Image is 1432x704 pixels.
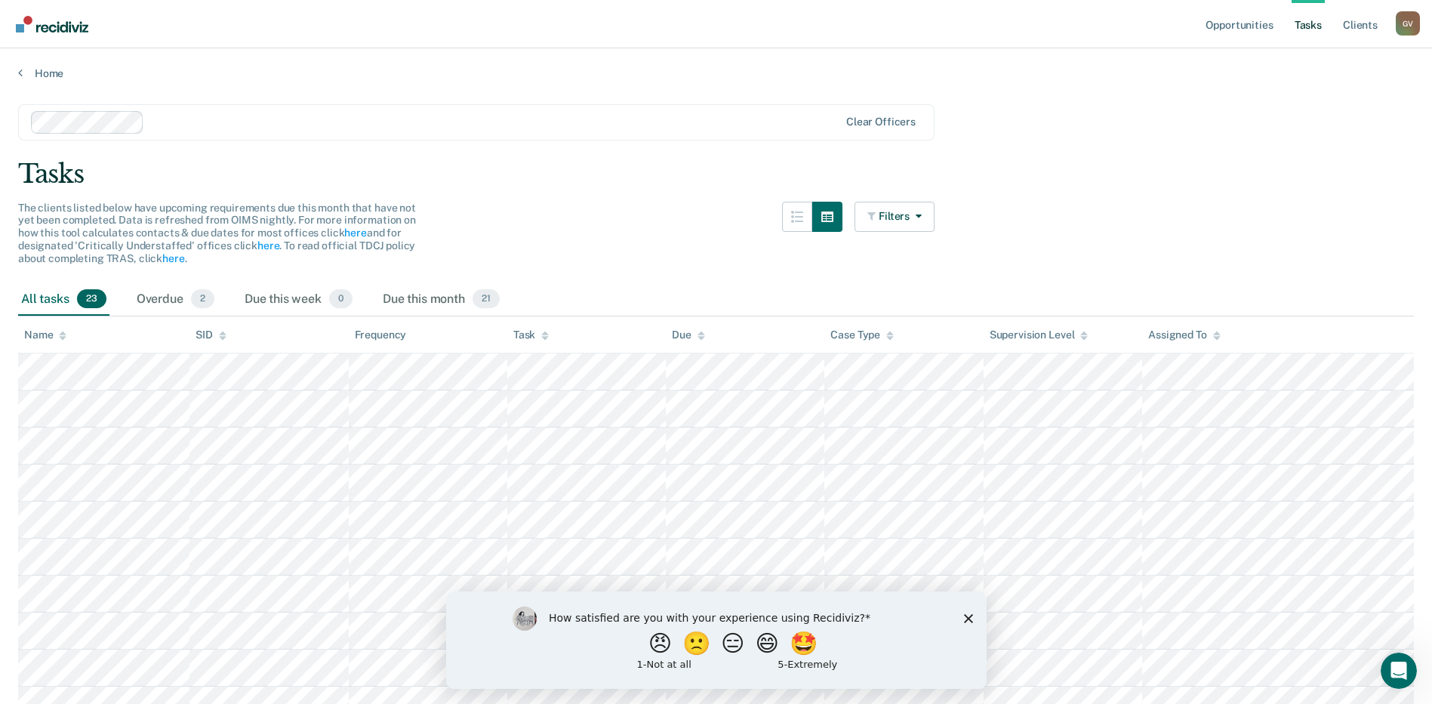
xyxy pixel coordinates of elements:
div: Tasks [18,159,1414,190]
div: Name [24,329,66,341]
div: Supervision Level [990,329,1089,341]
div: SID [196,329,226,341]
iframe: Intercom live chat [1381,653,1417,689]
div: Frequency [355,329,407,341]
a: here [257,239,279,252]
span: 0 [329,289,353,309]
span: 2 [191,289,214,309]
button: Profile dropdown button [1396,11,1420,36]
div: All tasks23 [18,283,109,316]
span: 23 [77,289,106,309]
iframe: Survey by Kim from Recidiviz [446,591,987,689]
div: Due this week0 [242,283,356,316]
div: Case Type [830,329,894,341]
a: here [344,227,366,239]
button: Filters [855,202,935,232]
div: Overdue2 [134,283,217,316]
a: here [162,252,184,264]
a: Home [18,66,1414,80]
img: Recidiviz [16,16,88,32]
span: 21 [473,289,500,309]
div: Clear officers [846,116,916,128]
div: Due [672,329,705,341]
div: Assigned To [1148,329,1220,341]
div: Task [513,329,549,341]
div: G V [1396,11,1420,36]
div: Due this month21 [380,283,503,316]
span: The clients listed below have upcoming requirements due this month that have not yet been complet... [18,202,416,264]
